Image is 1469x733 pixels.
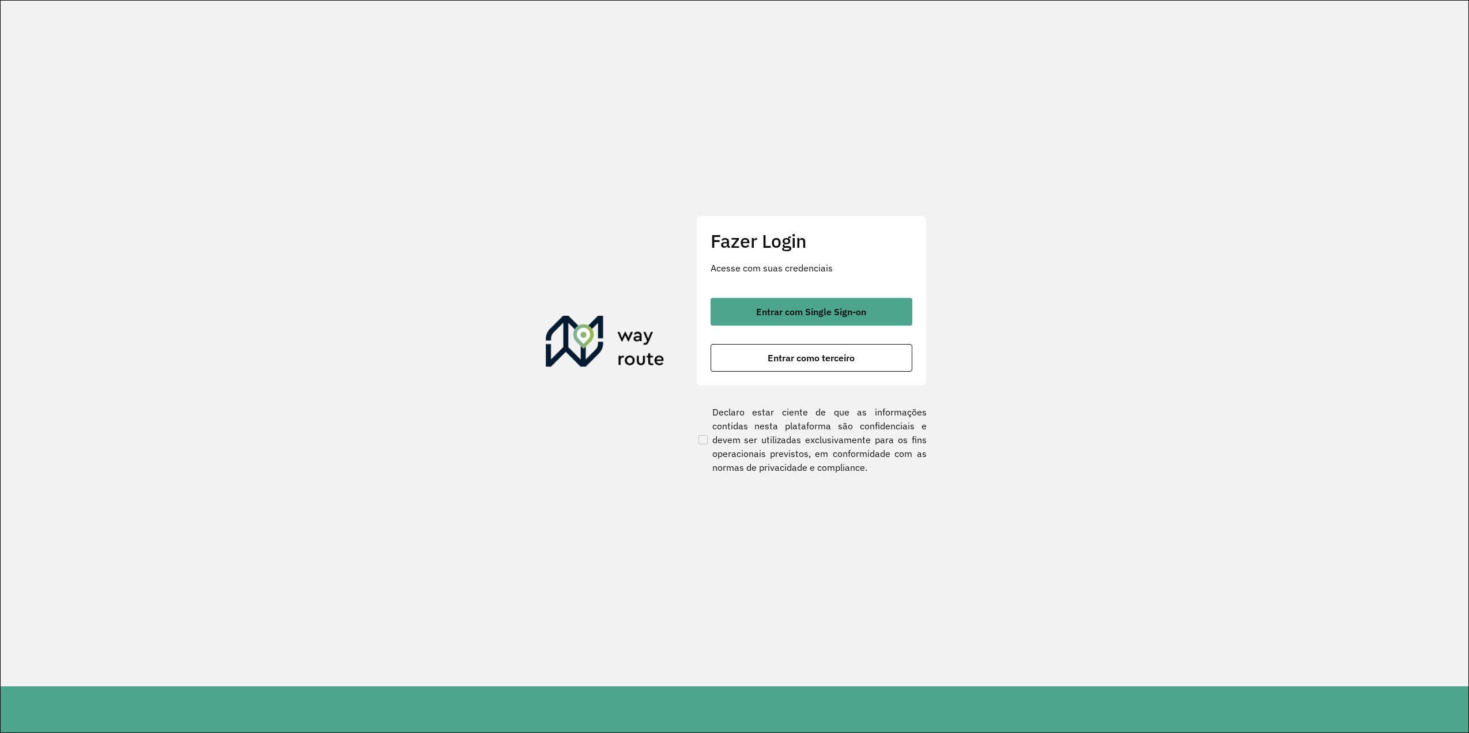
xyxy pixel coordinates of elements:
[696,405,927,474] label: Declaro estar ciente de que as informações contidas nesta plataforma são confidenciais e devem se...
[768,353,855,362] span: Entrar como terceiro
[711,230,912,252] h2: Fazer Login
[711,261,912,275] p: Acesse com suas credenciais
[546,316,664,371] img: Roteirizador AmbevTech
[756,307,866,316] span: Entrar com Single Sign-on
[711,298,912,326] button: button
[711,344,912,372] button: button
